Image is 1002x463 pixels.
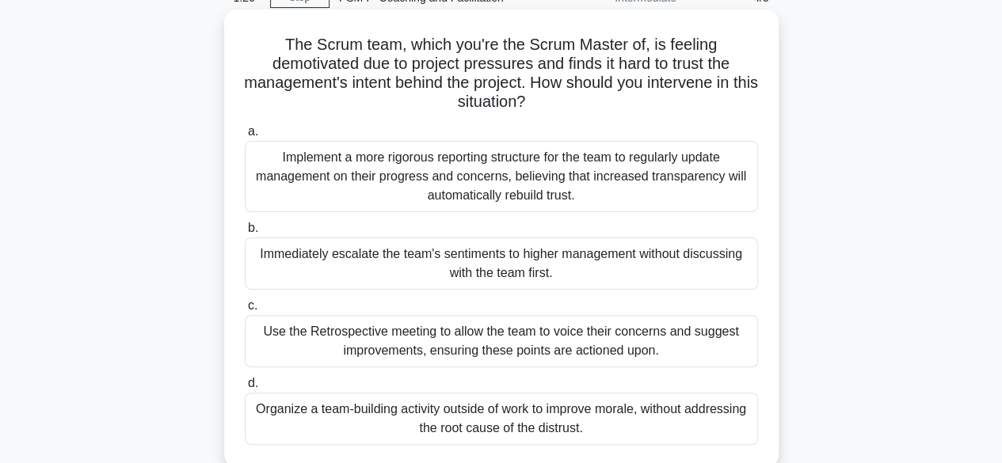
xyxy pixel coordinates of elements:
span: a. [248,124,258,138]
h5: The Scrum team, which you're the Scrum Master of, is feeling demotivated due to project pressures... [243,35,760,112]
div: Use the Retrospective meeting to allow the team to voice their concerns and suggest improvements,... [245,315,758,367]
span: d. [248,376,258,389]
span: b. [248,221,258,234]
span: c. [248,298,257,312]
div: Implement a more rigorous reporting structure for the team to regularly update management on thei... [245,141,758,212]
div: Organize a team-building activity outside of work to improve morale, without addressing the root ... [245,393,758,445]
div: Immediately escalate the team's sentiments to higher management without discussing with the team ... [245,237,758,290]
